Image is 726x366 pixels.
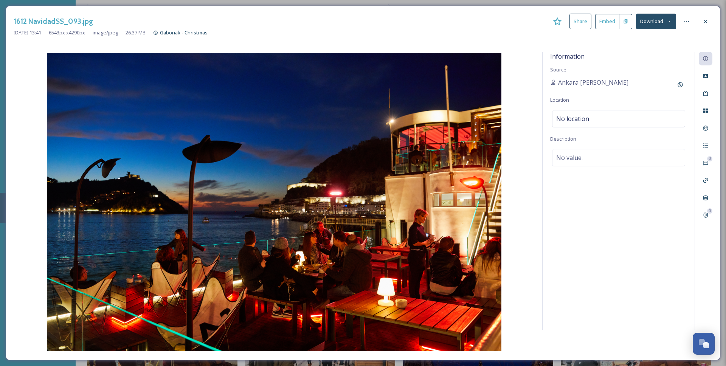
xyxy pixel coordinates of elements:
span: Description [550,135,576,142]
button: Open Chat [693,333,715,355]
span: 6543 px x 4290 px [49,29,85,36]
span: Information [550,52,585,60]
img: 1612%20NavidadSS_093.jpg [14,53,535,351]
span: No value. [556,153,583,162]
div: 0 [707,156,712,161]
span: 26.37 MB [126,29,146,36]
span: Source [550,66,566,73]
button: Download [636,14,676,29]
span: Ankara [PERSON_NAME] [558,78,628,87]
span: image/jpeg [93,29,118,36]
span: [DATE] 13:41 [14,29,41,36]
button: Embed [595,14,619,29]
span: No location [556,114,589,123]
h3: 1612 NavidadSS_093.jpg [14,16,93,27]
span: Location [550,96,569,103]
button: Share [569,14,591,29]
span: Gabonak - Christmas [160,29,208,36]
div: 0 [707,208,712,214]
